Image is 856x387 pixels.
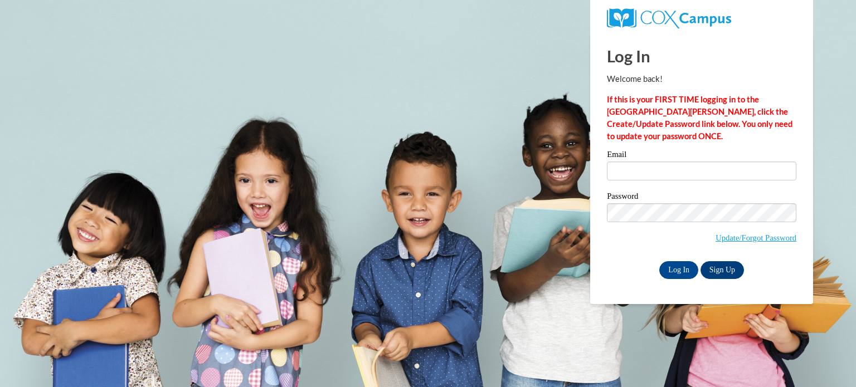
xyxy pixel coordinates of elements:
[607,95,792,141] strong: If this is your FIRST TIME logging in to the [GEOGRAPHIC_DATA][PERSON_NAME], click the Create/Upd...
[607,8,731,28] img: COX Campus
[607,150,796,161] label: Email
[716,233,796,242] a: Update/Forgot Password
[607,192,796,203] label: Password
[701,261,744,279] a: Sign Up
[607,13,731,22] a: COX Campus
[607,73,796,85] p: Welcome back!
[659,261,698,279] input: Log In
[607,45,796,67] h1: Log In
